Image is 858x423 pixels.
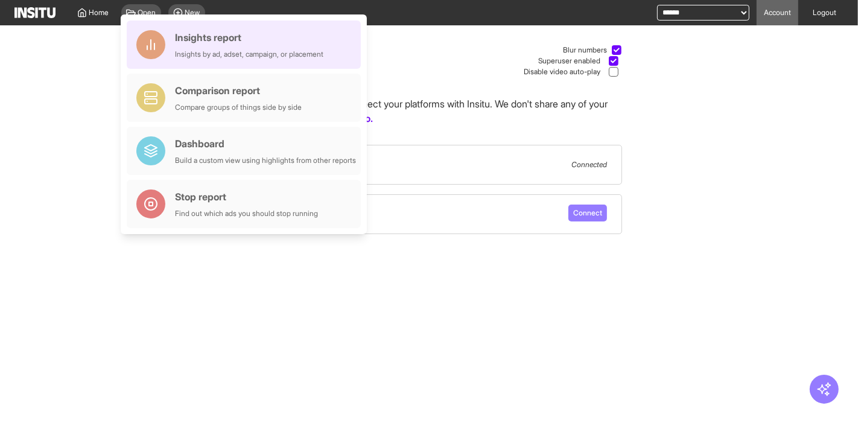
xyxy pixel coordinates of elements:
span: Open [138,8,156,17]
span: Disable video auto-play [524,67,600,77]
span: New [185,8,200,17]
div: Insights by ad, adset, campaign, or placement [175,49,323,59]
div: Find out which ads you should stop running [175,209,318,218]
span: Connected [571,160,607,170]
span: Superuser enabled [538,56,600,66]
div: Insights report [175,30,323,45]
p: Manage how you'd like to connect your platforms with Insitu. We don't share any of your data with... [236,97,622,126]
div: Stop report [175,189,318,204]
div: Dashboard [175,136,356,151]
div: Compare groups of things side by side [175,103,302,112]
button: Connect [568,205,607,221]
span: Home [89,8,109,17]
div: Build a custom view using highlights from other reports [175,156,356,165]
span: Blur numbers [563,45,607,55]
span: Connect [573,208,602,218]
img: Logo [14,7,56,18]
div: Comparison report [175,83,302,98]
